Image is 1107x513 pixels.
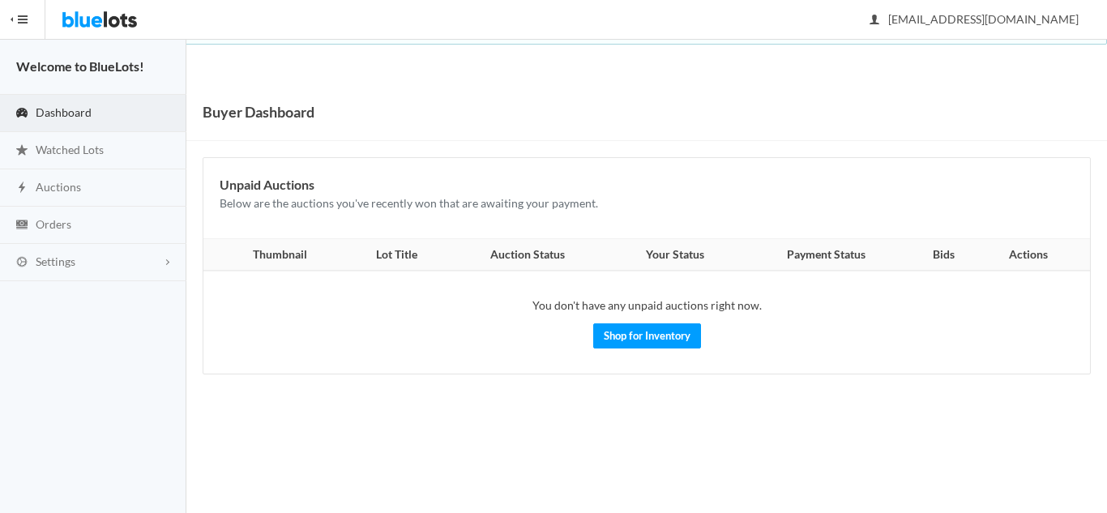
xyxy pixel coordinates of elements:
[220,195,1074,213] p: Below are the auctions you've recently won that are awaiting your payment.
[36,105,92,119] span: Dashboard
[609,239,742,271] th: Your Status
[447,239,609,271] th: Auction Status
[14,106,30,122] ion-icon: speedometer
[220,177,314,192] b: Unpaid Auctions
[742,239,912,271] th: Payment Status
[593,323,701,348] a: Shop for Inventory
[203,239,346,271] th: Thumbnail
[14,143,30,159] ion-icon: star
[36,254,75,268] span: Settings
[870,12,1079,26] span: [EMAIL_ADDRESS][DOMAIN_NAME]
[911,239,976,271] th: Bids
[14,218,30,233] ion-icon: cash
[36,217,71,231] span: Orders
[14,255,30,271] ion-icon: cog
[203,100,314,124] h1: Buyer Dashboard
[346,239,447,271] th: Lot Title
[36,180,81,194] span: Auctions
[16,58,144,74] strong: Welcome to BlueLots!
[976,239,1090,271] th: Actions
[220,297,1074,315] p: You don't have any unpaid auctions right now.
[36,143,104,156] span: Watched Lots
[14,181,30,196] ion-icon: flash
[866,13,883,28] ion-icon: person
